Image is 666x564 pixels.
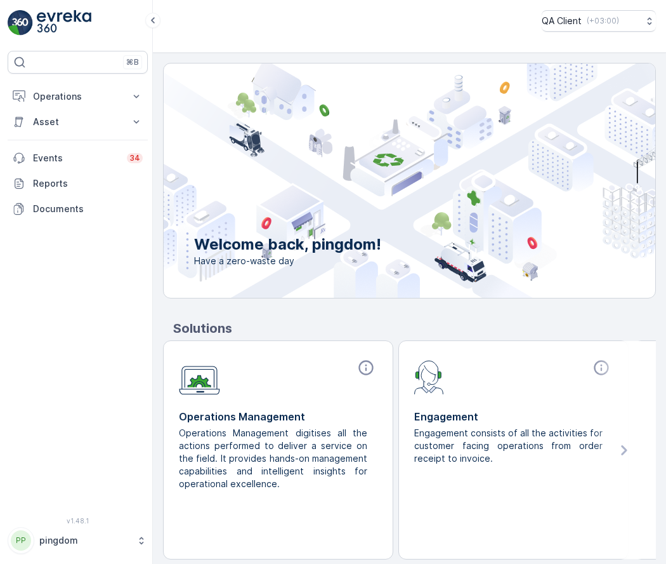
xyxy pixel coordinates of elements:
a: Events34 [8,145,148,171]
p: ( +03:00 ) [587,16,619,26]
button: QA Client(+03:00) [542,10,656,32]
p: ⌘B [126,57,139,67]
img: module-icon [179,359,220,395]
span: v 1.48.1 [8,517,148,525]
button: PPpingdom [8,527,148,554]
p: Engagement consists of all the activities for customer facing operations from order receipt to in... [414,427,603,465]
p: Reports [33,177,143,190]
button: Operations [8,84,148,109]
p: Engagement [414,409,613,424]
p: pingdom [39,534,130,547]
a: Reports [8,171,148,196]
a: Documents [8,196,148,222]
p: Operations [33,90,122,103]
p: 34 [129,153,140,163]
img: city illustration [107,64,655,298]
p: Welcome back, pingdom! [194,234,381,255]
p: Events [33,152,119,164]
p: Operations Management digitises all the actions performed to deliver a service on the field. It p... [179,427,367,490]
img: logo [8,10,33,36]
p: Asset [33,116,122,128]
button: Asset [8,109,148,135]
p: Operations Management [179,409,377,424]
img: module-icon [414,359,444,394]
img: logo_light-DOdMpM7g.png [37,10,91,36]
div: PP [11,530,31,551]
p: Solutions [173,319,656,338]
p: QA Client [542,15,582,27]
span: Have a zero-waste day [194,255,381,267]
p: Documents [33,203,143,215]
